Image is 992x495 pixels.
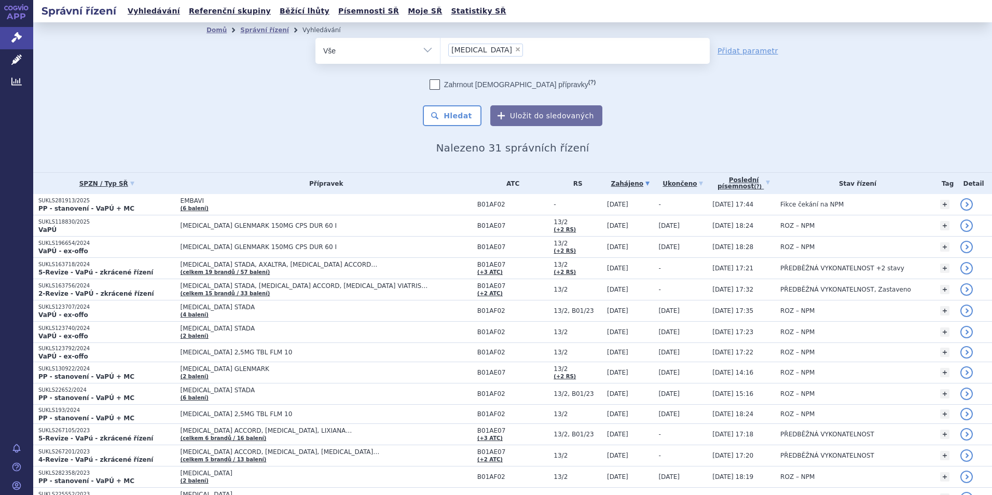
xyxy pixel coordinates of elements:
span: [DATE] 17:18 [712,431,753,438]
a: (+2 RS) [554,248,576,254]
span: B01AE07 [477,448,548,456]
span: PŘEDBĚŽNÁ VYKONATELNOST +2 stavy [780,265,904,272]
span: PŘEDBĚŽNÁ VYKONATELNOST, Zastaveno [780,286,911,293]
p: SUKLS163756/2024 [38,282,175,290]
a: (celkem 19 brandů / 57 balení) [181,269,270,275]
span: [DATE] [607,390,628,397]
span: [MEDICAL_DATA] STADA [181,304,440,311]
a: + [940,285,949,294]
a: Správní řízení [240,26,289,34]
span: [DATE] [658,243,680,251]
a: detail [960,305,973,317]
span: [DATE] [607,286,628,293]
strong: 2-Revize - VaPÚ - zkrácené řízení [38,290,154,297]
th: ATC [472,173,548,194]
a: + [940,327,949,337]
span: [DATE] 18:24 [712,410,753,418]
span: [MEDICAL_DATA] STADA [181,325,440,332]
strong: 4-Revize - VaPú - zkrácené řízení [38,456,153,463]
span: [MEDICAL_DATA] STADA [181,387,440,394]
a: + [940,221,949,230]
a: Písemnosti SŘ [335,4,402,18]
a: detail [960,198,973,211]
a: (celkem 5 brandů / 13 balení) [181,457,267,462]
a: (6 balení) [181,395,209,401]
a: detail [960,388,973,400]
span: 13/2 [554,240,602,247]
span: [DATE] 17:35 [712,307,753,314]
span: [DATE] [658,349,680,356]
span: [DATE] [607,410,628,418]
span: [DATE] 18:28 [712,243,753,251]
span: B01AF02 [477,201,548,208]
span: 13/2 [554,218,602,226]
a: detail [960,366,973,379]
a: + [940,264,949,273]
th: Detail [955,173,992,194]
span: B01AE07 [477,261,548,268]
span: [MEDICAL_DATA] [451,46,512,53]
a: (2 balení) [181,374,209,379]
th: Stav řízení [775,173,935,194]
p: SUKLS118830/2025 [38,218,175,226]
a: detail [960,346,973,359]
span: [MEDICAL_DATA] STADA, AXALTRA, [MEDICAL_DATA] ACCORD… [181,261,440,268]
a: (celkem 15 brandů / 33 balení) [181,291,270,296]
a: (6 balení) [181,205,209,211]
span: ROZ – NPM [780,307,815,314]
a: (+3 ATC) [477,435,503,441]
span: [DATE] 18:19 [712,473,753,480]
p: SUKLS123707/2024 [38,304,175,311]
a: + [940,200,949,209]
a: detail [960,241,973,253]
span: 13/2, B01/23 [554,390,602,397]
span: 13/2 [554,452,602,459]
a: detail [960,471,973,483]
abbr: (?) [588,79,596,86]
button: Hledat [423,105,481,126]
span: PŘEDBĚŽNÁ VYKONATELNOST [780,431,874,438]
span: [MEDICAL_DATA] GLENMARK 150MG CPS DUR 60 I [181,243,440,251]
strong: PP - stanovení - VaPÚ + MC [38,205,134,212]
span: - [658,452,660,459]
span: [DATE] [658,328,680,336]
span: [DATE] [607,452,628,459]
th: Tag [935,173,955,194]
span: 13/2 [554,473,602,480]
a: + [940,409,949,419]
span: [DATE] [607,349,628,356]
a: Moje SŘ [405,4,445,18]
strong: VaPÚ - ex-offo [38,333,88,340]
span: ROZ – NPM [780,410,815,418]
a: (+2 ATC) [477,457,503,462]
p: SUKLS196654/2024 [38,240,175,247]
h2: Správní řízení [33,4,125,18]
a: (+2 RS) [554,227,576,232]
span: [DATE] [607,431,628,438]
span: [DATE] 18:24 [712,222,753,229]
strong: VaPÚ - ex-offo [38,311,88,319]
span: ROZ – NPM [780,222,815,229]
span: [DATE] [607,265,628,272]
a: Statistiky SŘ [448,4,509,18]
a: (+2 ATC) [477,291,503,296]
strong: 5-Revize - VaPú - zkrácené řízení [38,269,153,276]
p: SUKLS281913/2025 [38,197,175,204]
p: SUKLS163718/2024 [38,261,175,268]
span: 13/2 [554,286,602,293]
span: [DATE] [658,307,680,314]
a: detail [960,428,973,441]
span: [DATE] 15:16 [712,390,753,397]
span: B01AE07 [477,369,548,376]
span: [MEDICAL_DATA] GLENMARK [181,365,440,373]
a: + [940,430,949,439]
span: [DATE] 17:23 [712,328,753,336]
span: [DATE] [607,328,628,336]
strong: PP - stanovení - VaPÚ + MC [38,415,134,422]
strong: PP - stanovení - VaPÚ + MC [38,373,134,380]
span: B01AF02 [477,349,548,356]
p: SUKLS123792/2024 [38,345,175,352]
span: B01AF02 [477,410,548,418]
span: 13/2 [554,349,602,356]
span: [MEDICAL_DATA] GLENMARK 150MG CPS DUR 60 I [181,222,440,229]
